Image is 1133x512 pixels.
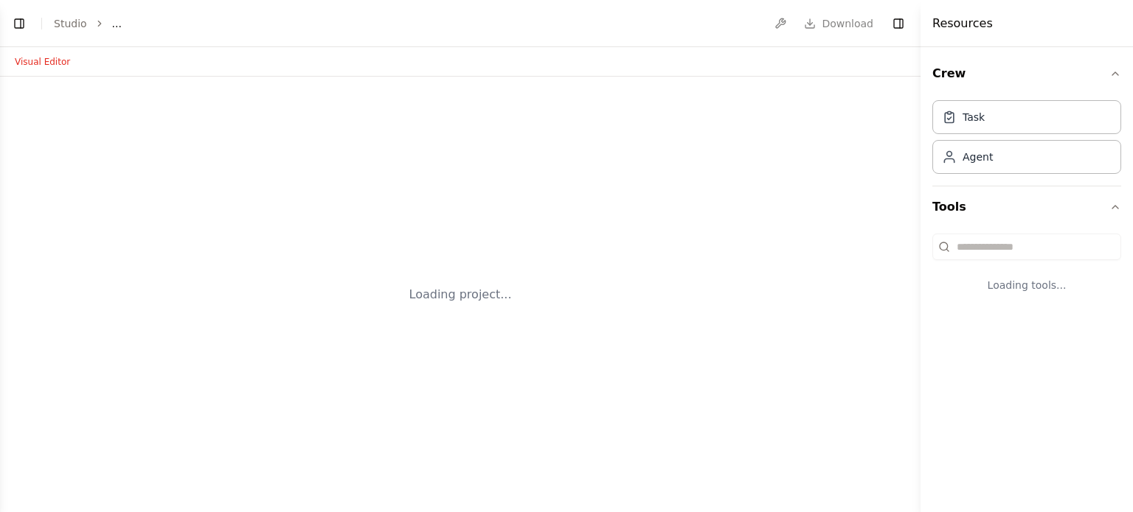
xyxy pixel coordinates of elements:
button: Visual Editor [6,53,79,71]
div: Agent [963,150,993,164]
div: Crew [932,94,1121,186]
div: Task [963,110,985,125]
button: Hide right sidebar [888,13,909,34]
a: Studio [54,18,87,29]
button: Tools [932,186,1121,228]
div: Tools [932,228,1121,316]
div: Loading tools... [932,266,1121,304]
button: Crew [932,53,1121,94]
button: Show left sidebar [9,13,30,34]
nav: breadcrumb [54,16,122,31]
h4: Resources [932,15,993,32]
div: Loading project... [409,286,512,304]
span: ... [112,16,122,31]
